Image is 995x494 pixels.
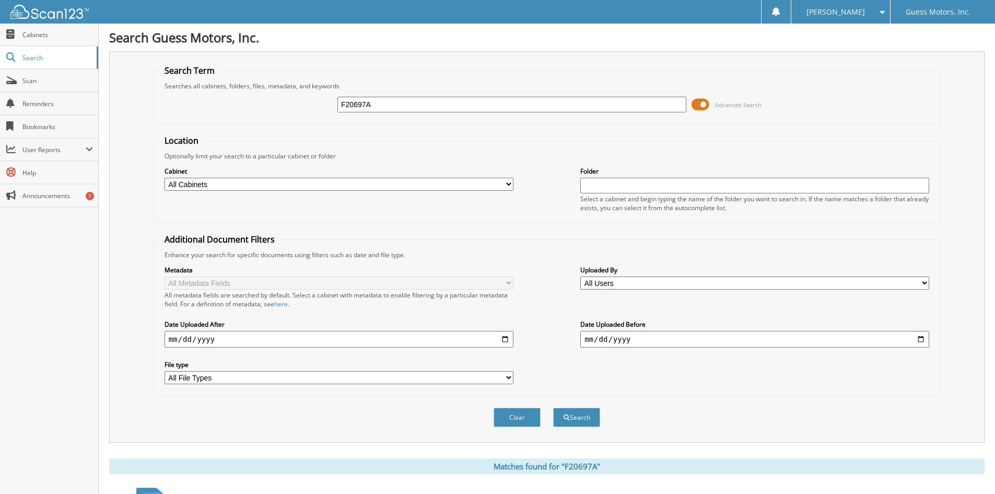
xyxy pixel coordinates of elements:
[165,331,513,348] input: start
[159,152,934,160] div: Optionally limit your search to a particular cabinet or folder
[165,320,513,329] label: Date Uploaded After
[165,167,513,176] label: Cabinet
[580,331,929,348] input: end
[86,192,94,200] div: 7
[159,135,204,146] legend: Location
[494,408,541,427] button: Clear
[806,9,865,15] span: [PERSON_NAME]
[22,99,93,108] span: Reminders
[165,266,513,274] label: Metadata
[580,266,929,274] label: Uploaded By
[159,65,220,76] legend: Search Term
[22,191,93,200] span: Announcements
[22,122,93,131] span: Bookmarks
[165,360,513,369] label: File type
[10,5,89,19] img: scan123-logo-white.svg
[580,194,929,212] div: Select a cabinet and begin typing the name of the folder you want to search in. If the name match...
[22,76,93,85] span: Scan
[159,234,280,245] legend: Additional Document Filters
[906,9,970,15] span: Guess Motors, Inc.
[22,53,91,62] span: Search
[159,250,934,259] div: Enhance your search for specific documents using filters such as date and file type.
[553,408,600,427] button: Search
[159,82,934,90] div: Searches all cabinets, folders, files, metadata, and keywords
[165,291,513,308] div: All metadata fields are searched by default. Select a cabinet with metadata to enable filtering b...
[22,168,93,177] span: Help
[580,320,929,329] label: Date Uploaded Before
[22,145,86,154] span: User Reports
[22,30,93,39] span: Cabinets
[580,167,929,176] label: Folder
[109,29,985,46] h1: Search Guess Motors, Inc.
[109,458,985,474] div: Matches found for "F20697A"
[715,101,762,109] span: Advanced Search
[274,300,288,308] a: here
